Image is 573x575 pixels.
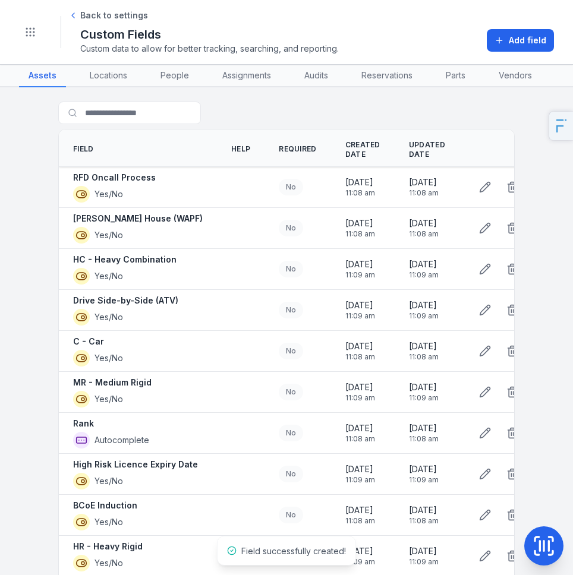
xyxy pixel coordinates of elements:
[409,422,439,444] time: 14/10/2025, 11:08:35 am
[409,381,439,403] time: 14/10/2025, 11:09:02 am
[95,475,123,487] span: Yes/No
[345,475,375,485] span: 11:09 am
[279,425,303,441] div: No
[95,393,123,405] span: Yes/No
[409,463,439,485] time: 14/10/2025, 11:09:43 am
[279,261,303,277] div: No
[345,258,375,270] span: [DATE]
[95,229,123,241] span: Yes/No
[409,311,439,321] span: 11:09 am
[279,220,303,236] div: No
[151,65,199,87] a: People
[345,545,375,567] time: 14/10/2025, 11:09:16 am
[409,545,439,567] time: 14/10/2025, 11:09:16 am
[352,65,422,87] a: Reservations
[345,422,375,444] time: 14/10/2025, 11:08:35 am
[345,217,375,239] time: 14/10/2025, 11:08:48 am
[95,188,123,200] span: Yes/No
[73,172,156,184] strong: RFD Oncall Process
[409,545,439,557] span: [DATE]
[80,43,339,55] span: Custom data to allow for better tracking, searching, and reporting.
[409,434,439,444] span: 11:08 am
[345,422,375,434] span: [DATE]
[409,340,439,362] time: 14/10/2025, 11:08:55 am
[345,188,375,198] span: 11:08 am
[345,504,375,526] time: 14/10/2025, 11:08:13 am
[345,258,375,280] time: 14/10/2025, 11:09:28 am
[241,546,346,556] span: Field successfully created!
[73,541,143,552] strong: HR - Heavy Rigid
[409,393,439,403] span: 11:09 am
[345,176,375,188] span: [DATE]
[345,463,375,485] time: 14/10/2025, 11:09:43 am
[409,188,439,198] span: 11:08 am
[436,65,475,87] a: Parts
[345,299,375,321] time: 14/10/2025, 11:09:36 am
[95,557,123,569] span: Yes/No
[409,217,439,239] time: 14/10/2025, 11:08:48 am
[73,418,94,429] strong: Rank
[345,176,375,198] time: 14/10/2025, 11:08:24 am
[345,299,375,311] span: [DATE]
[73,213,203,225] strong: [PERSON_NAME] House (WAPF)
[345,434,375,444] span: 11:08 am
[409,504,439,516] span: [DATE]
[409,258,439,280] time: 14/10/2025, 11:09:28 am
[19,21,42,43] button: Toggle navigation
[409,217,439,229] span: [DATE]
[73,254,177,266] strong: HC - Heavy Combination
[409,176,439,198] time: 14/10/2025, 11:08:24 am
[345,352,375,362] span: 11:08 am
[95,516,123,528] span: Yes/No
[279,507,303,523] div: No
[213,65,281,87] a: Assignments
[73,295,178,307] strong: Drive Side-by-Side (ATV)
[80,10,148,21] span: Back to settings
[345,229,375,239] span: 11:08 am
[409,422,439,434] span: [DATE]
[95,352,123,364] span: Yes/No
[68,10,148,21] a: Back to settings
[409,352,439,362] span: 11:08 am
[295,65,338,87] a: Audits
[73,336,104,347] strong: C - Car
[409,516,439,526] span: 11:08 am
[279,466,303,482] div: No
[231,144,250,154] span: Help
[409,229,439,239] span: 11:08 am
[409,176,439,188] span: [DATE]
[509,34,546,46] span: Add field
[409,340,439,352] span: [DATE]
[345,393,375,403] span: 11:09 am
[345,381,375,403] time: 14/10/2025, 11:09:02 am
[409,140,445,159] span: Updated Date
[80,26,339,43] h2: Custom Fields
[279,384,303,400] div: No
[487,29,554,52] button: Add field
[409,258,439,270] span: [DATE]
[19,65,66,87] a: Assets
[409,463,439,475] span: [DATE]
[345,557,375,567] span: 11:09 am
[95,311,123,323] span: Yes/No
[489,65,541,87] a: Vendors
[73,459,198,470] strong: High Risk Licence Expiry Date
[345,270,375,280] span: 11:09 am
[409,270,439,280] span: 11:09 am
[345,504,375,516] span: [DATE]
[73,144,94,154] span: Field
[73,377,152,388] strong: MR - Medium Rigid
[409,475,439,485] span: 11:09 am
[279,179,303,195] div: No
[95,434,149,446] span: Autocomplete
[409,299,439,321] time: 14/10/2025, 11:09:36 am
[279,343,303,359] div: No
[95,270,123,282] span: Yes/No
[279,302,303,318] div: No
[73,500,137,511] strong: BCoE Induction
[345,340,375,352] span: [DATE]
[345,340,375,362] time: 14/10/2025, 11:08:55 am
[409,381,439,393] span: [DATE]
[409,557,439,567] span: 11:09 am
[345,545,375,557] span: [DATE]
